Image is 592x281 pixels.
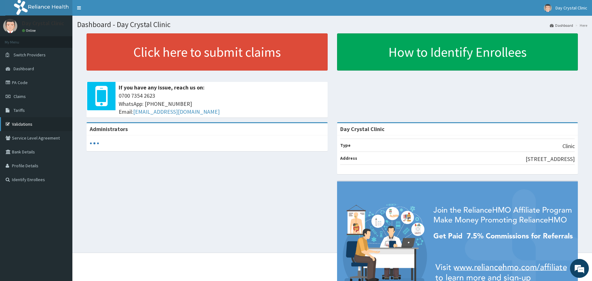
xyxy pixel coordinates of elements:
strong: Day Crystal Clinic [340,125,385,133]
h1: Dashboard - Day Crystal Clinic [77,20,587,29]
span: Switch Providers [14,52,46,58]
span: Day Crystal Clinic [555,5,587,11]
b: Address [340,155,357,161]
img: User Image [3,19,17,33]
b: Administrators [90,125,128,133]
b: Type [340,142,351,148]
p: Clinic [562,142,575,150]
p: [STREET_ADDRESS] [526,155,575,163]
a: Click here to submit claims [87,33,328,71]
img: User Image [544,4,552,12]
b: If you have any issue, reach us on: [119,84,205,91]
span: Dashboard [14,66,34,72]
span: 0700 7354 2623 WhatsApp: [PHONE_NUMBER] Email: [119,92,324,116]
span: Tariffs [14,107,25,113]
a: How to Identify Enrollees [337,33,578,71]
p: Day Crystal Clinic [22,20,64,26]
a: Online [22,28,37,33]
span: Claims [14,94,26,99]
a: Dashboard [550,23,573,28]
svg: audio-loading [90,139,99,148]
a: [EMAIL_ADDRESS][DOMAIN_NAME] [133,108,220,115]
li: Here [574,23,587,28]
